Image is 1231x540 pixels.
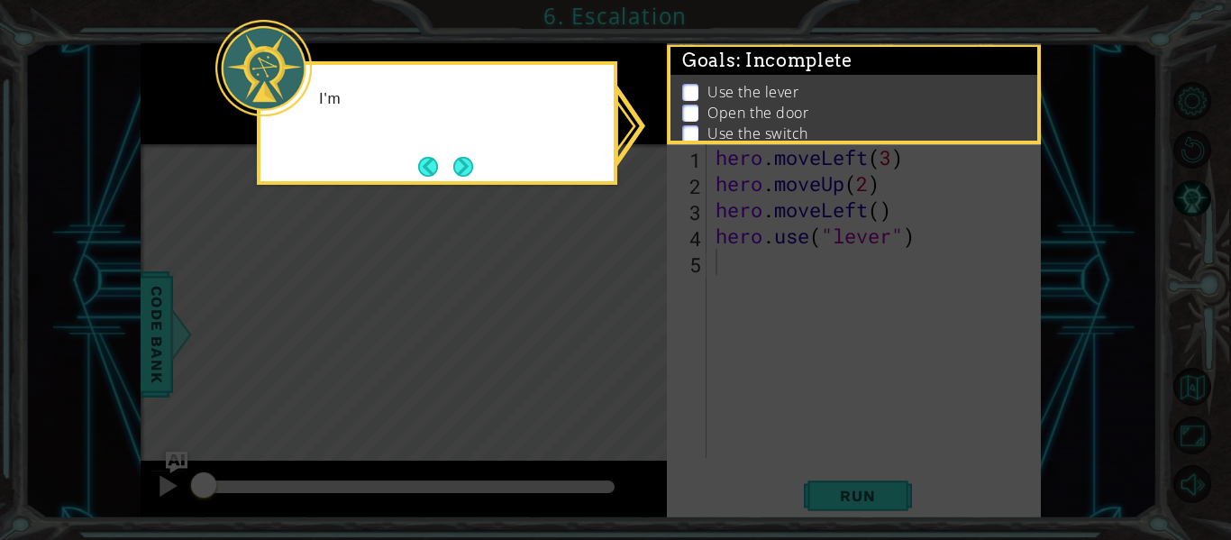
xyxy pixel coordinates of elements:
[451,154,476,178] button: Next
[736,50,853,71] span: : Incomplete
[319,89,601,109] p: I'm
[707,82,798,102] p: Use the lever
[418,157,453,177] button: Back
[707,124,808,143] p: Use the switch
[707,103,808,123] p: Open the door
[682,50,853,72] span: Goals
